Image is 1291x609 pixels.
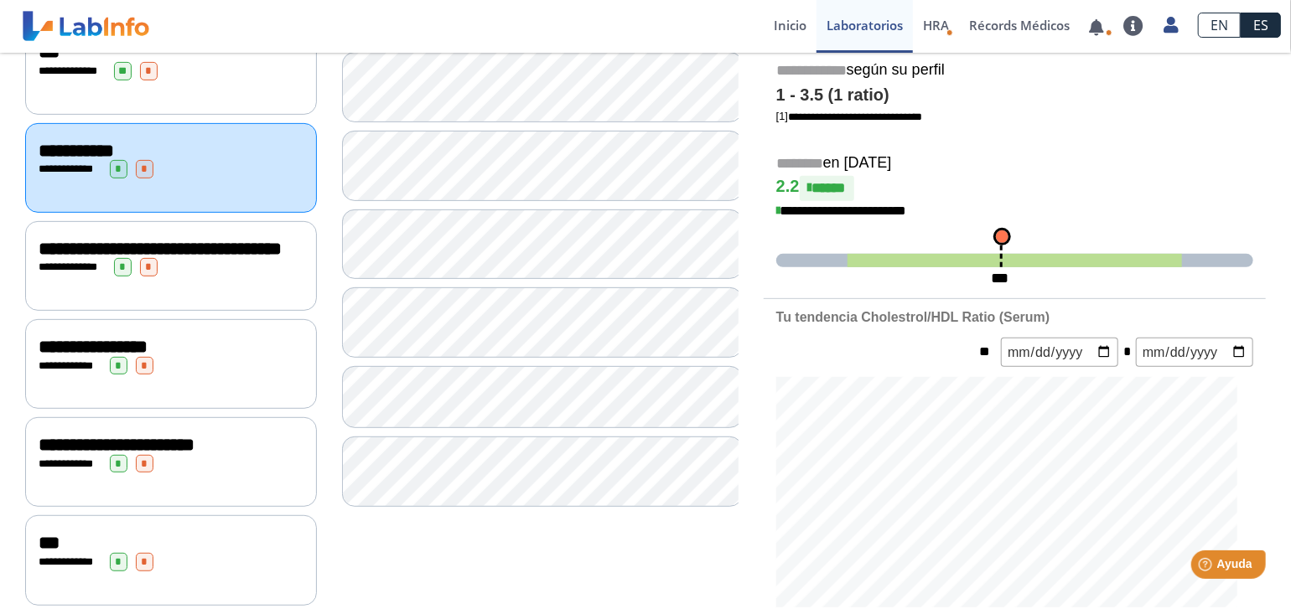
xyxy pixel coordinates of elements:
[776,176,1253,201] h4: 2.2
[776,85,1253,106] h4: 1 - 3.5 (1 ratio)
[923,17,949,34] span: HRA
[776,310,1050,324] b: Tu tendencia Cholestrol/HDL Ratio (Serum)
[776,110,922,122] a: [1]
[776,61,1253,80] h5: según su perfil
[1136,338,1253,367] input: mm/dd/yyyy
[1142,544,1273,591] iframe: Help widget launcher
[776,154,1253,173] h5: en [DATE]
[1001,338,1118,367] input: mm/dd/yyyy
[1198,13,1241,38] a: EN
[1241,13,1281,38] a: ES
